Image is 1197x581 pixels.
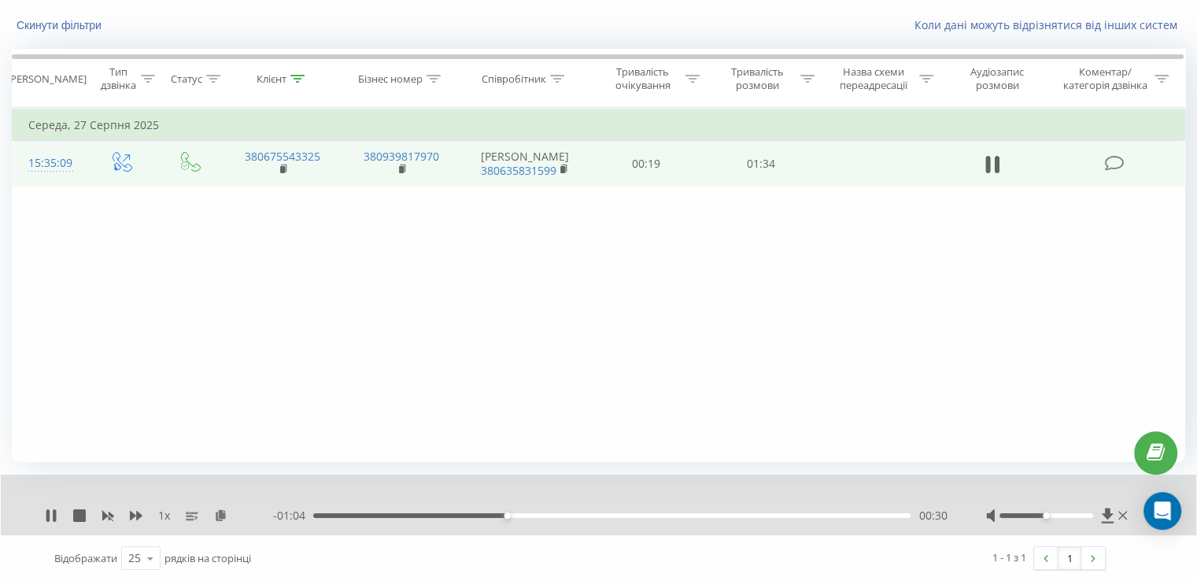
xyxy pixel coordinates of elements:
div: Клієнт [257,72,286,86]
div: Тип дзвінка [99,65,136,92]
div: Аудіозапис розмови [951,65,1044,92]
div: 25 [128,550,141,566]
td: [PERSON_NAME] [461,141,589,187]
div: Тривалість розмови [718,65,796,92]
div: Статус [171,72,202,86]
div: 1 - 1 з 1 [992,550,1026,565]
div: Accessibility label [504,513,510,519]
div: Співробітник [482,72,546,86]
td: 00:19 [589,141,704,187]
div: Open Intercom Messenger [1143,492,1181,530]
a: 1 [1058,547,1081,569]
span: Відображати [54,551,117,565]
span: 00:30 [918,508,947,524]
div: Назва схеми переадресації [833,65,915,92]
a: Коли дані можуть відрізнятися вiд інших систем [914,17,1185,32]
td: Середа, 27 Серпня 2025 [13,109,1185,141]
div: [PERSON_NAME] [7,72,87,86]
a: 380635831599 [481,163,556,178]
div: 15:35:09 [28,148,70,179]
div: Тривалість очікування [604,65,682,92]
div: Бізнес номер [358,72,423,86]
span: 1 x [158,508,170,524]
a: 380939817970 [364,149,439,164]
button: Скинути фільтри [12,18,109,32]
a: 380675543325 [245,149,320,164]
span: - 01:04 [273,508,313,524]
span: рядків на сторінці [164,551,251,565]
div: Коментар/категорія дзвінка [1058,65,1151,92]
div: Accessibility label [1043,513,1049,519]
td: 01:34 [704,141,818,187]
